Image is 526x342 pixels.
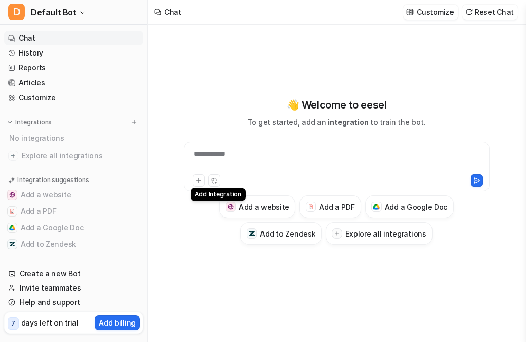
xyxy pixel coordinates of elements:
img: Add to Zendesk [249,230,255,237]
p: 7 [11,319,15,328]
img: menu_add.svg [130,119,138,126]
p: Integration suggestions [17,175,89,185]
a: Help and support [4,295,143,310]
button: Customize [403,5,458,20]
img: reset [465,8,473,16]
a: Create a new Bot [4,266,143,281]
h3: Add a PDF [319,202,354,212]
p: Customize [417,7,454,17]
p: To get started, add an to train the bot. [248,117,425,128]
button: Integrations [4,117,55,128]
img: Add a website [228,204,234,210]
img: Add a PDF [308,204,314,210]
h3: Add a Google Doc [385,202,448,212]
p: 👋 Welcome to eesel [287,97,387,113]
img: customize [406,8,414,16]
img: Add a Google Doc [9,225,15,231]
a: Articles [4,76,143,90]
button: Add to ZendeskAdd to Zendesk [4,236,143,253]
a: Chat [4,31,143,45]
button: Add a websiteAdd a website [219,195,295,218]
span: Default Bot [31,5,77,20]
p: Integrations [15,118,52,127]
button: Add a Google DocAdd a Google Doc [365,195,454,218]
img: Add a Google Doc [373,204,380,210]
button: Add a Google DocAdd a Google Doc [4,220,143,236]
h3: Add a website [239,202,289,212]
button: Add a PDFAdd a PDF [299,195,361,218]
img: expand menu [6,119,13,126]
img: explore all integrations [8,151,18,161]
div: Add Integration [191,188,246,201]
a: Customize [4,91,143,105]
p: Add billing [99,317,136,328]
a: Explore all integrations [4,149,143,163]
button: Add to ZendeskAdd to Zendesk [240,222,322,245]
button: Explore all integrations [326,222,432,245]
span: integration [328,118,368,127]
button: Reset Chat [462,5,518,20]
button: Add billing [95,315,140,330]
h3: Add to Zendesk [260,228,315,239]
p: days left on trial [21,317,79,328]
div: Chat [164,7,181,17]
h3: Explore all integrations [345,228,426,239]
img: Add a PDF [9,208,15,214]
div: No integrations [6,130,143,147]
img: Add a website [9,192,15,198]
button: Add a PDFAdd a PDF [4,203,143,220]
a: Invite teammates [4,281,143,295]
span: Explore all integrations [22,148,139,164]
span: D [8,4,25,20]
button: Add a websiteAdd a website [4,187,143,203]
img: Add to Zendesk [9,241,15,247]
a: Reports [4,61,143,75]
a: History [4,46,143,60]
